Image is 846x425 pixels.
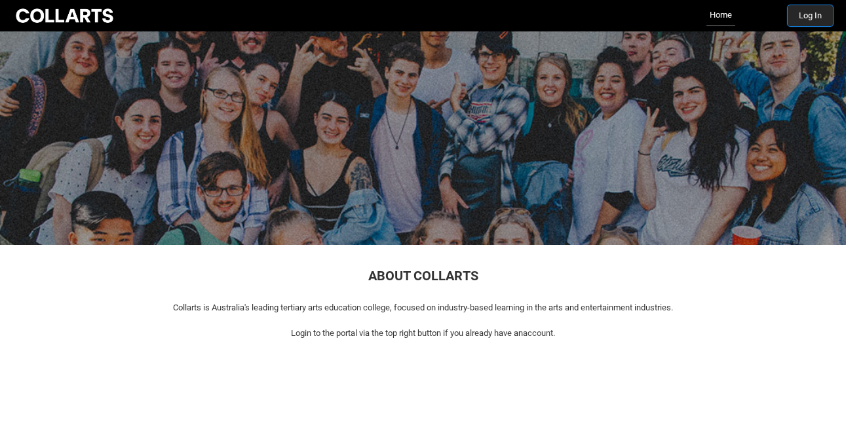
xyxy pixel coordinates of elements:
a: Home [706,5,735,26]
p: Login to the portal via the top right button if you already have an [12,327,835,340]
span: account. [523,328,555,338]
span: ABOUT COLLARTS [368,268,478,284]
p: Collarts is Australia's leading tertiary arts education college, focused on industry-based learni... [12,301,835,314]
button: Log In [788,5,833,26]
